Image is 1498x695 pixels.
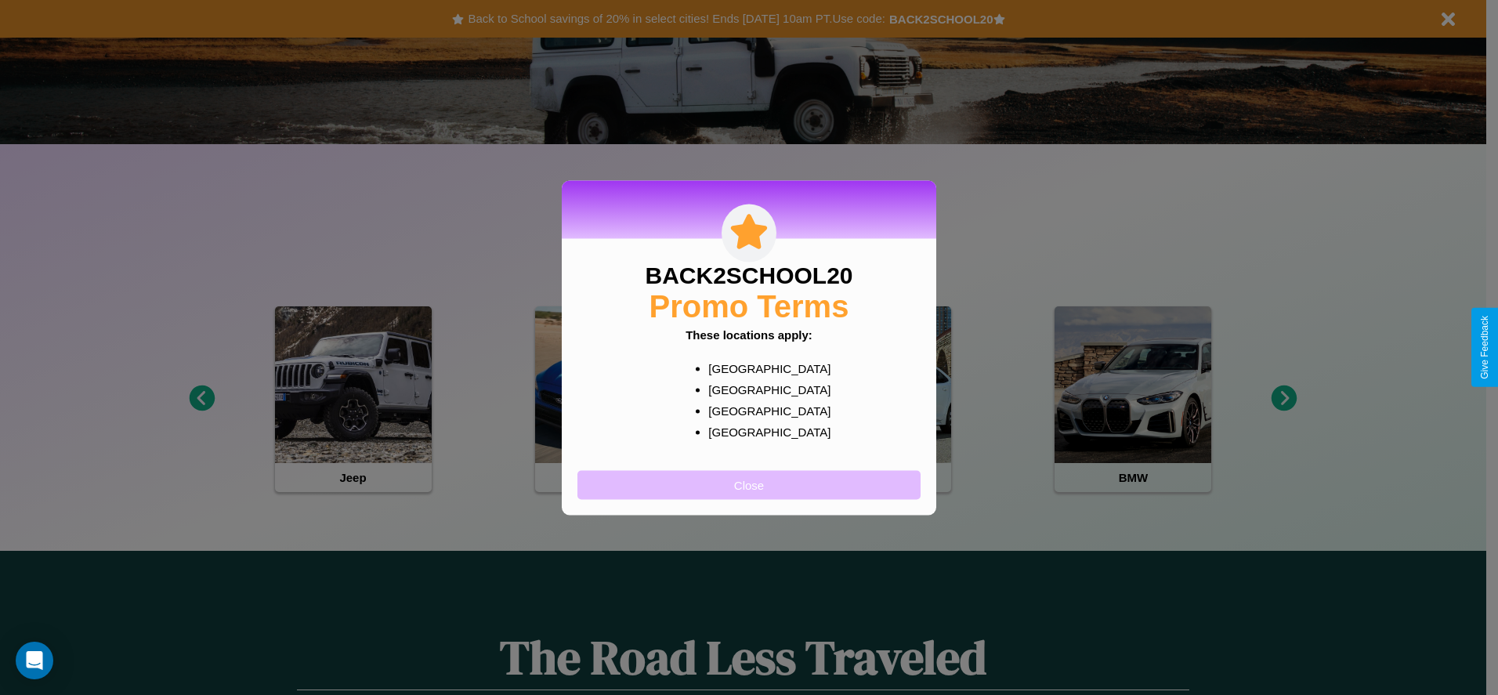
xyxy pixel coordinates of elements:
[649,288,849,324] h2: Promo Terms
[708,357,820,378] p: [GEOGRAPHIC_DATA]
[708,400,820,421] p: [GEOGRAPHIC_DATA]
[16,642,53,679] div: Open Intercom Messenger
[686,328,812,341] b: These locations apply:
[708,378,820,400] p: [GEOGRAPHIC_DATA]
[1479,316,1490,379] div: Give Feedback
[577,470,921,499] button: Close
[708,421,820,442] p: [GEOGRAPHIC_DATA]
[645,262,852,288] h3: BACK2SCHOOL20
